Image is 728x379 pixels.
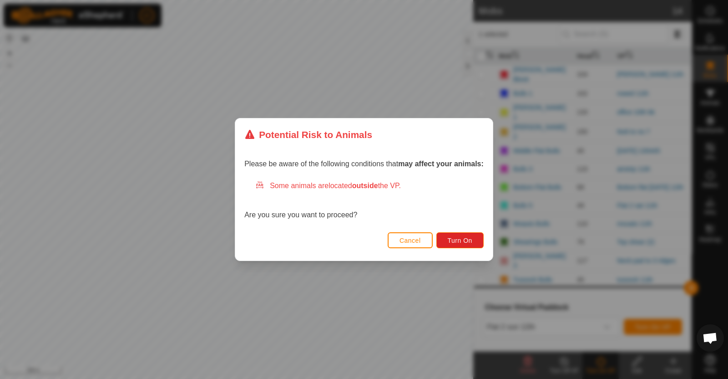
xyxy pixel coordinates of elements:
span: Please be aware of the following conditions that [244,160,484,168]
div: Open chat [697,324,724,352]
div: Some animals are [255,180,484,191]
span: located the VP. [329,182,401,189]
button: Turn On [436,232,484,248]
div: Are you sure you want to proceed? [244,180,484,220]
span: Turn On [448,237,472,244]
div: Potential Risk to Animals [244,128,372,142]
strong: outside [352,182,378,189]
button: Cancel [388,232,433,248]
span: Cancel [399,237,421,244]
strong: may affect your animals: [398,160,484,168]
